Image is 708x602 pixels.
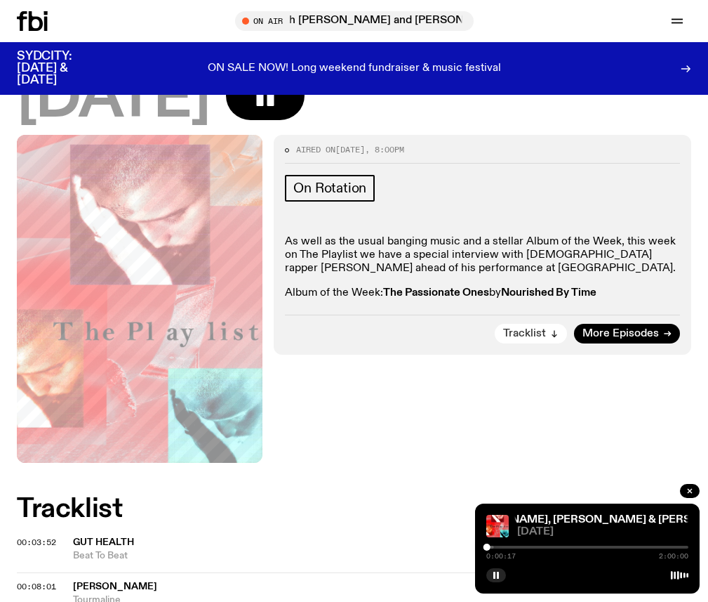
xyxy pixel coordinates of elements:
[285,235,680,276] p: As well as the usual banging music and a stellar Album of the Week, this week on The Playlist we ...
[73,537,134,547] span: Gut Health
[73,549,568,563] span: Beat To Beat
[17,539,56,547] button: 00:03:52
[17,51,107,86] h3: SYDCITY: [DATE] & [DATE]
[574,324,680,343] a: More Episodes
[208,63,501,75] p: ON SALE NOW! Long weekend fundraiser & music festival
[501,287,596,299] strong: Nourished By Time
[285,175,375,202] a: On Rotation
[486,553,516,560] span: 0:00:17
[17,583,56,591] button: 00:08:01
[285,287,680,300] p: Album of the Week: by
[582,329,659,339] span: More Episodes
[517,527,688,537] span: [DATE]
[73,582,157,591] span: [PERSON_NAME]
[293,181,366,196] span: On Rotation
[495,324,567,343] button: Tracklist
[486,515,509,537] img: The cover image for this episode of The Playlist, featuring the title of the show as well as the ...
[365,144,404,155] span: , 8:00pm
[17,71,209,128] span: [DATE]
[296,144,335,155] span: Aired on
[335,144,365,155] span: [DATE]
[17,497,691,522] h2: Tracklist
[17,537,56,548] span: 00:03:52
[383,287,489,299] strong: The Passionate Ones
[17,581,56,592] span: 00:08:01
[659,553,688,560] span: 2:00:00
[235,11,474,31] button: On AirThe Allnighter // with [PERSON_NAME] and [PERSON_NAME] ^.^
[503,329,546,339] span: Tracklist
